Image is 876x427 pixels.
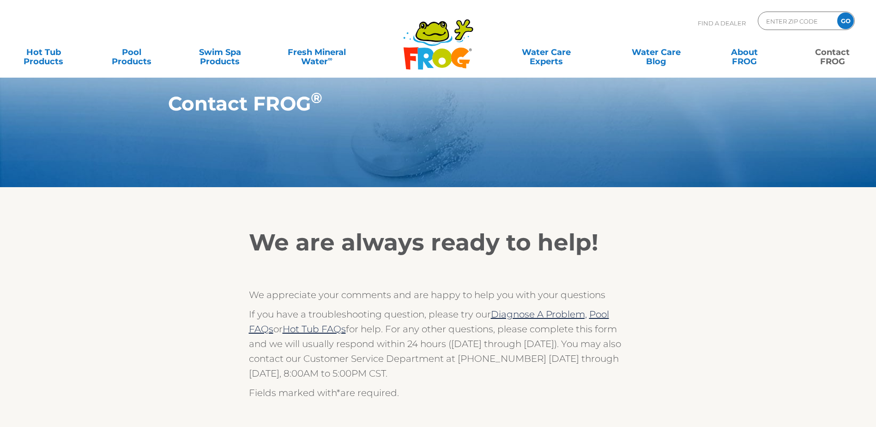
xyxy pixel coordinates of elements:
[491,43,602,61] a: Water CareExperts
[249,385,628,400] p: Fields marked with are required.
[249,229,628,256] h2: We are always ready to help!
[491,309,587,320] a: Diagnose A Problem,
[622,43,690,61] a: Water CareBlog
[283,323,346,335] a: Hot Tub FAQs
[798,43,867,61] a: ContactFROG
[9,43,78,61] a: Hot TubProducts
[311,89,322,107] sup: ®
[97,43,166,61] a: PoolProducts
[710,43,779,61] a: AboutFROG
[168,92,665,115] h1: Contact FROG
[274,43,360,61] a: Fresh MineralWater∞
[186,43,254,61] a: Swim SpaProducts
[328,55,332,62] sup: ∞
[698,12,746,35] p: Find A Dealer
[765,14,828,28] input: Zip Code Form
[837,12,854,29] input: GO
[249,287,628,302] p: We appreciate your comments and are happy to help you with your questions
[249,307,628,381] p: If you have a troubleshooting question, please try our or for help. For any other questions, plea...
